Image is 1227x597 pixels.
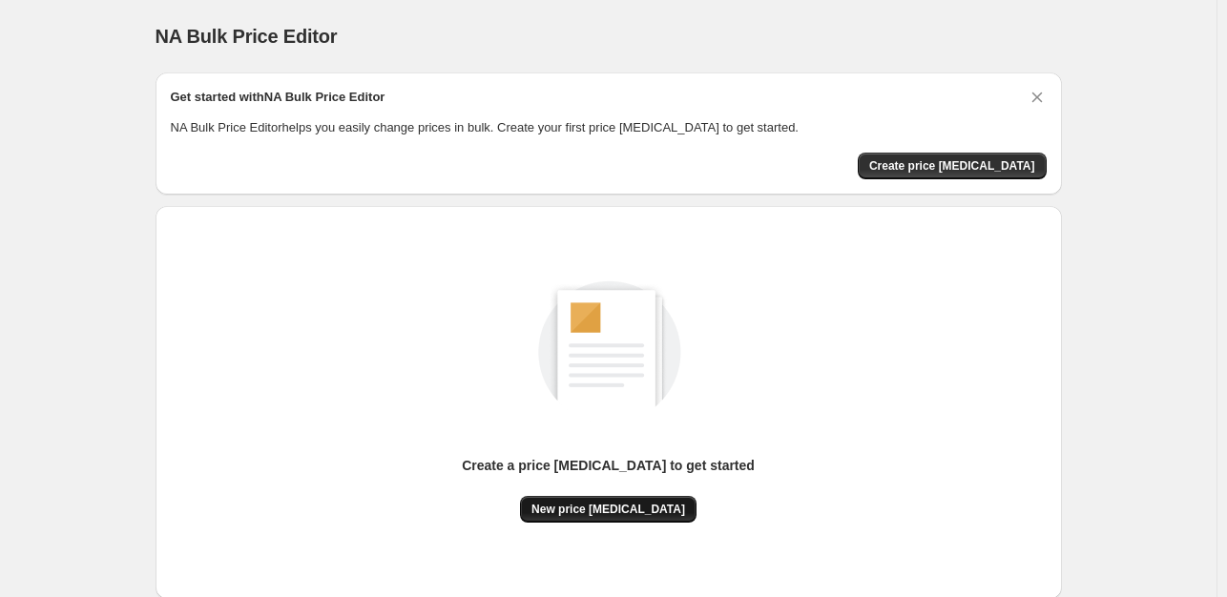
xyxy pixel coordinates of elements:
[858,153,1047,179] button: Create price change job
[869,158,1035,174] span: Create price [MEDICAL_DATA]
[531,502,685,517] span: New price [MEDICAL_DATA]
[171,118,1047,137] p: NA Bulk Price Editor helps you easily change prices in bulk. Create your first price [MEDICAL_DAT...
[156,26,338,47] span: NA Bulk Price Editor
[520,496,697,523] button: New price [MEDICAL_DATA]
[462,456,755,475] p: Create a price [MEDICAL_DATA] to get started
[171,88,385,107] h2: Get started with NA Bulk Price Editor
[1028,88,1047,107] button: Dismiss card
